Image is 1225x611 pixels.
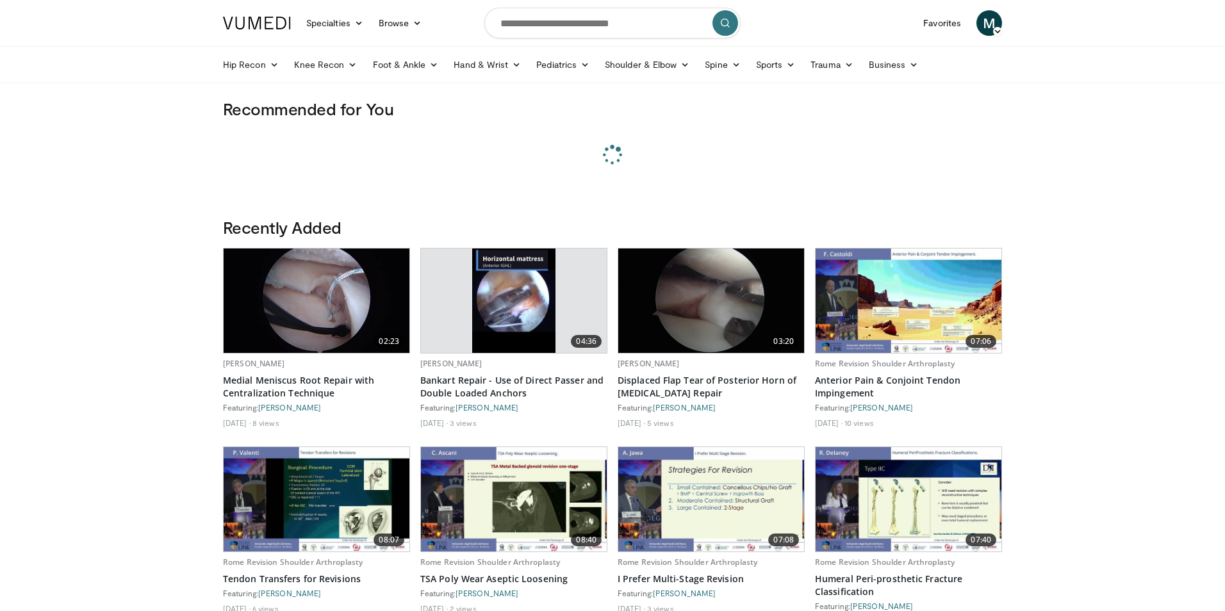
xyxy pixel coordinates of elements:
[850,403,913,412] a: [PERSON_NAME]
[653,403,716,412] a: [PERSON_NAME]
[618,573,805,585] a: I Prefer Multi-Stage Revision
[815,358,955,369] a: Rome Revision Shoulder Arthroplasty
[420,557,560,567] a: Rome Revision Shoulder Arthroplasty
[420,358,482,369] a: [PERSON_NAME]
[223,99,1002,119] h3: Recommended for You
[484,8,741,38] input: Search topics, interventions
[374,335,404,348] span: 02:23
[223,358,285,369] a: [PERSON_NAME]
[252,418,279,428] li: 8 views
[299,10,371,36] a: Specialties
[365,52,447,77] a: Foot & Ankle
[420,418,448,428] li: [DATE]
[850,601,913,610] a: [PERSON_NAME]
[816,248,1001,353] img: 8037028b-5014-4d38-9a8c-71d966c81743.620x360_q85_upscale.jpg
[618,557,757,567] a: Rome Revision Shoulder Arthroplasty
[421,447,607,551] img: b9682281-d191-4971-8e2c-52cd21f8feaa.620x360_q85_upscale.jpg
[223,588,410,598] div: Featuring:
[223,374,410,400] a: Medial Meniscus Root Repair with Centralization Technique
[653,589,716,598] a: [PERSON_NAME]
[618,248,804,353] img: 2649116b-05f8-405c-a48f-a284a947b030.620x360_q85_upscale.jpg
[258,403,321,412] a: [PERSON_NAME]
[815,374,1002,400] a: Anterior Pain & Conjoint Tendon Impingement
[748,52,803,77] a: Sports
[456,403,518,412] a: [PERSON_NAME]
[816,248,1001,353] a: 07:06
[815,557,955,567] a: Rome Revision Shoulder Arthroplasty
[450,418,477,428] li: 3 views
[618,418,645,428] li: [DATE]
[223,418,251,428] li: [DATE]
[768,335,799,348] span: 03:20
[618,588,805,598] div: Featuring:
[456,589,518,598] a: [PERSON_NAME]
[446,52,529,77] a: Hand & Wrist
[223,402,410,412] div: Featuring:
[224,447,409,551] a: 08:07
[215,52,286,77] a: Hip Recon
[966,335,996,348] span: 07:06
[618,447,804,551] a: 07:08
[420,573,607,585] a: TSA Poly Wear Aseptic Loosening
[861,52,926,77] a: Business
[618,248,804,353] a: 03:20
[618,447,804,551] img: a3fe917b-418f-4b37-ad2e-b0d12482d850.620x360_q85_upscale.jpg
[816,447,1001,551] img: c89197b7-361e-43d5-a86e-0b48a5cfb5ba.620x360_q85_upscale.jpg
[618,374,805,400] a: Displaced Flap Tear of Posterior Horn of [MEDICAL_DATA] Repair
[224,248,409,353] img: 926032fc-011e-4e04-90f2-afa899d7eae5.620x360_q85_upscale.jpg
[420,402,607,412] div: Featuring:
[472,248,556,353] img: cd449402-123d-47f7-b112-52d159f17939.620x360_q85_upscale.jpg
[815,601,1002,611] div: Featuring:
[647,418,674,428] li: 5 views
[597,52,697,77] a: Shoulder & Elbow
[618,358,680,369] a: [PERSON_NAME]
[374,534,404,546] span: 08:07
[618,402,805,412] div: Featuring:
[421,447,607,551] a: 08:40
[421,248,607,353] a: 04:36
[286,52,365,77] a: Knee Recon
[768,534,799,546] span: 07:08
[966,534,996,546] span: 07:40
[223,17,291,29] img: VuMedi Logo
[420,588,607,598] div: Featuring:
[815,573,1002,598] a: Humeral Peri-prosthetic Fracture Classification
[816,447,1001,551] a: 07:40
[815,418,843,428] li: [DATE]
[223,217,1002,238] h3: Recently Added
[223,557,363,567] a: Rome Revision Shoulder Arthroplasty
[420,374,607,400] a: Bankart Repair - Use of Direct Passer and Double Loaded Anchors
[224,248,409,353] a: 02:23
[844,418,874,428] li: 10 views
[371,10,430,36] a: Browse
[223,573,410,585] a: Tendon Transfers for Revisions
[803,52,861,77] a: Trauma
[571,534,602,546] span: 08:40
[976,10,1002,36] a: M
[916,10,969,36] a: Favorites
[571,335,602,348] span: 04:36
[529,52,597,77] a: Pediatrics
[224,447,409,551] img: f121adf3-8f2a-432a-ab04-b981073a2ae5.620x360_q85_upscale.jpg
[258,589,321,598] a: [PERSON_NAME]
[815,402,1002,412] div: Featuring:
[697,52,748,77] a: Spine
